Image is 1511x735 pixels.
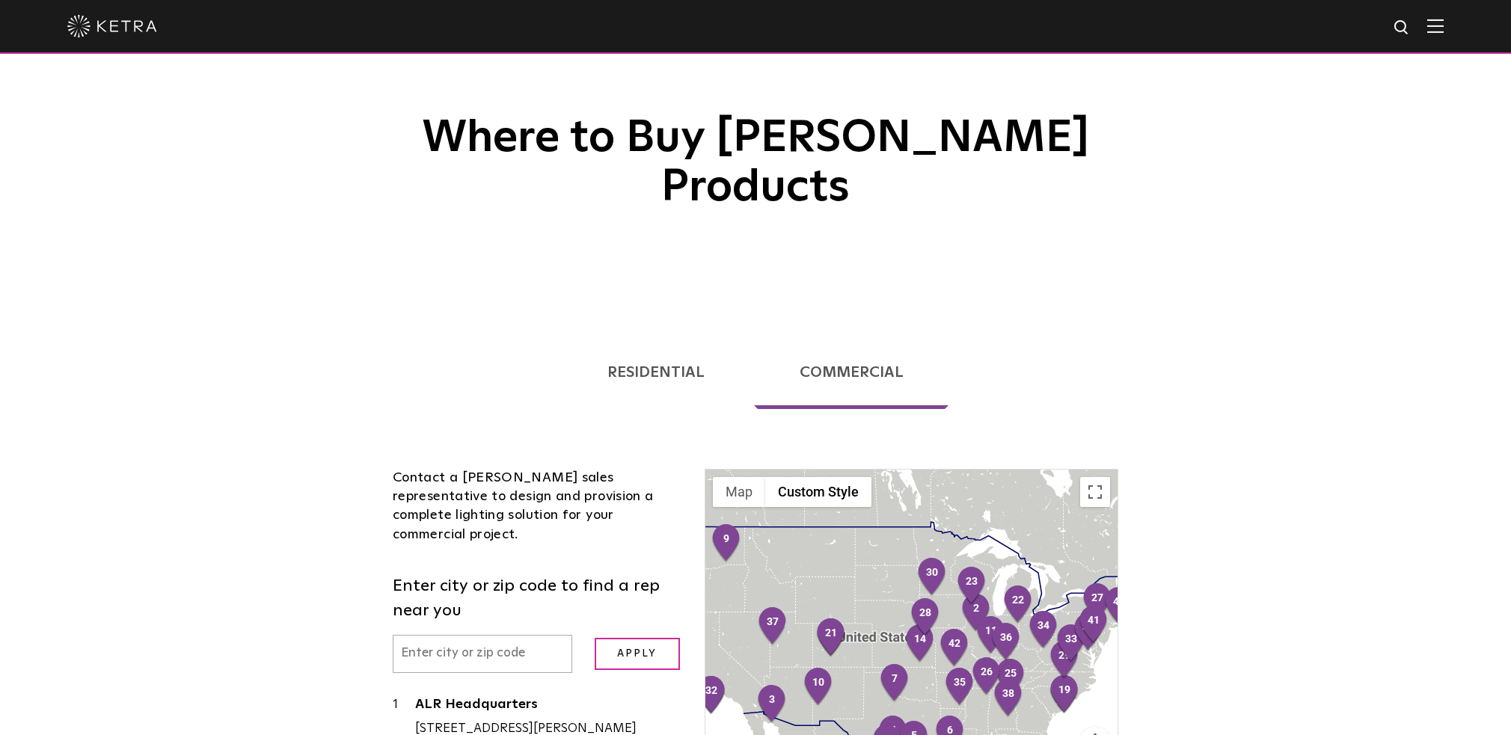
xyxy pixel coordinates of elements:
[990,622,1022,662] div: 36
[916,557,948,597] div: 30
[904,624,936,664] div: 14
[1073,612,1104,653] div: 40
[815,618,847,658] div: 21
[1080,477,1110,507] button: Toggle fullscreen view
[939,628,970,668] div: 42
[67,15,157,37] img: ketra-logo-2019-white
[393,574,682,624] label: Enter city or zip code to find a rep near you
[1078,605,1109,645] div: 41
[944,667,975,707] div: 35
[803,667,834,707] div: 10
[711,523,742,564] div: 9
[1427,19,1444,33] img: Hamburger%20Nav.svg
[415,698,682,716] a: ALR Headquarters
[975,615,1007,656] div: 11
[1002,585,1034,625] div: 22
[563,336,750,409] a: Residential
[960,593,992,633] div: 2
[993,678,1024,719] div: 38
[910,597,941,638] div: 28
[1082,582,1113,623] div: 27
[971,656,1002,697] div: 26
[765,477,871,507] button: Custom Style
[713,477,765,507] button: Show street map
[1055,624,1087,664] div: 33
[393,635,572,673] input: Enter city or zip code
[696,675,727,716] div: 32
[1103,586,1135,627] div: 43
[756,684,788,725] div: 3
[381,1,1130,212] h1: Where to Buy [PERSON_NAME] Products
[956,566,987,606] div: 23
[393,469,682,544] div: Contact a [PERSON_NAME] sales representative to design and provision a complete lighting solution...
[1049,674,1080,715] div: 19
[595,638,680,670] input: Apply
[757,606,788,647] div: 37
[754,336,948,409] a: Commercial
[1393,19,1412,37] img: search icon
[1028,610,1059,651] div: 34
[1049,640,1080,680] div: 29
[879,663,910,704] div: 7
